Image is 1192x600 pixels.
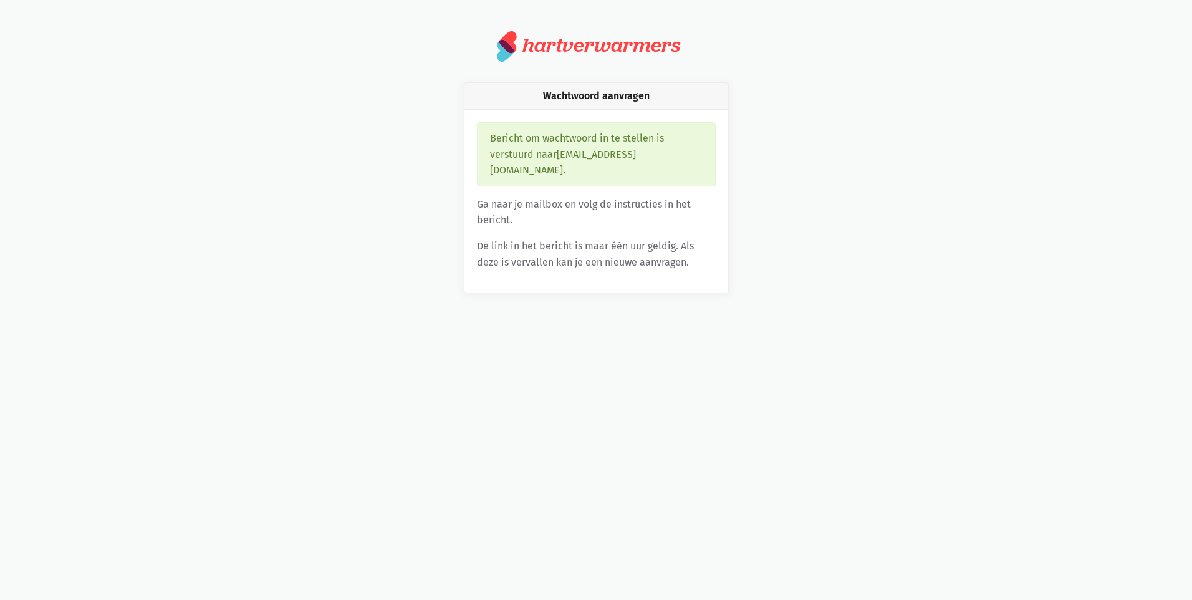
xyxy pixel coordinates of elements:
div: Wachtwoord aanvragen [464,83,728,110]
div: hartverwarmers [522,34,680,57]
a: hartverwarmers [497,30,695,62]
img: logo.svg [497,30,517,62]
p: Ga naar je mailbox en volg de instructies in het bericht. [477,196,716,228]
p: De link in het bericht is maar één uur geldig. Als deze is vervallen kan je een nieuwe aanvragen. [477,238,716,270]
div: Bericht om wachtwoord in te stellen is verstuurd naar [EMAIL_ADDRESS][DOMAIN_NAME] . [477,122,716,186]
